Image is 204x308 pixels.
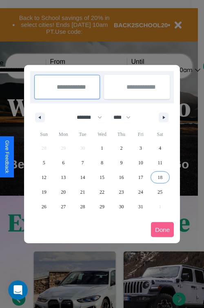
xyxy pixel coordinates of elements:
[140,141,142,155] span: 3
[112,185,131,199] button: 23
[53,185,73,199] button: 20
[100,185,104,199] span: 22
[61,185,66,199] span: 20
[61,170,66,185] span: 13
[119,170,124,185] span: 16
[4,140,10,173] div: Give Feedback
[131,199,150,214] button: 31
[92,128,111,141] span: Wed
[112,128,131,141] span: Thu
[73,128,92,141] span: Tue
[151,141,170,155] button: 4
[62,155,64,170] span: 6
[92,170,111,185] button: 15
[138,155,143,170] span: 10
[34,170,53,185] button: 12
[61,199,66,214] span: 27
[138,170,143,185] span: 17
[151,185,170,199] button: 25
[53,170,73,185] button: 13
[131,170,150,185] button: 17
[120,141,122,155] span: 2
[34,155,53,170] button: 5
[101,155,103,170] span: 8
[159,141,161,155] span: 4
[157,155,162,170] span: 11
[73,155,92,170] button: 7
[151,155,170,170] button: 11
[120,155,122,170] span: 9
[34,199,53,214] button: 26
[112,170,131,185] button: 16
[73,185,92,199] button: 21
[73,199,92,214] button: 28
[42,199,47,214] span: 26
[73,170,92,185] button: 14
[112,199,131,214] button: 30
[131,128,150,141] span: Fri
[151,222,174,237] button: Done
[131,155,150,170] button: 10
[92,155,111,170] button: 8
[112,155,131,170] button: 9
[34,128,53,141] span: Sun
[80,170,85,185] span: 14
[82,155,84,170] span: 7
[151,170,170,185] button: 18
[53,199,73,214] button: 27
[101,141,103,155] span: 1
[112,141,131,155] button: 2
[131,185,150,199] button: 24
[157,170,162,185] span: 18
[53,128,73,141] span: Mon
[80,199,85,214] span: 28
[151,128,170,141] span: Sat
[34,185,53,199] button: 19
[80,185,85,199] span: 21
[92,141,111,155] button: 1
[8,280,28,300] iframe: Intercom live chat
[100,170,104,185] span: 15
[43,155,45,170] span: 5
[53,155,73,170] button: 6
[42,170,47,185] span: 12
[92,185,111,199] button: 22
[131,141,150,155] button: 3
[42,185,47,199] span: 19
[119,185,124,199] span: 23
[138,185,143,199] span: 24
[138,199,143,214] span: 31
[92,199,111,214] button: 29
[157,185,162,199] span: 25
[100,199,104,214] span: 29
[119,199,124,214] span: 30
